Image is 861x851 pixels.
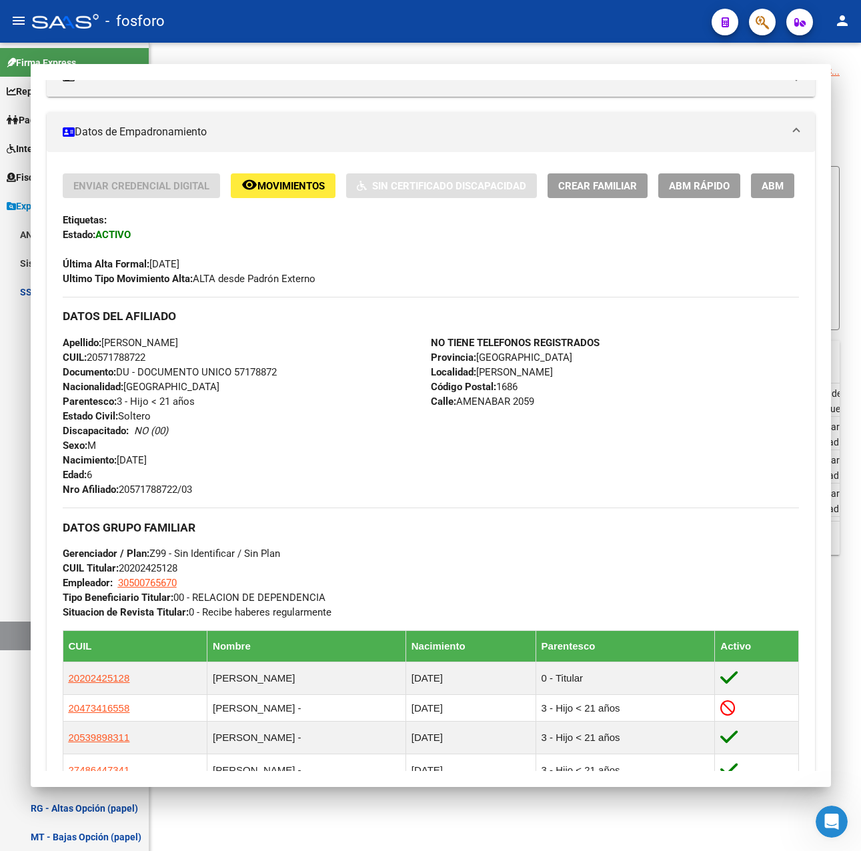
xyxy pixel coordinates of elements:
td: [PERSON_NAME] - [207,754,406,787]
td: 3 - Hijo < 21 años [536,722,715,754]
strong: CUIL Titular: [63,562,119,574]
span: 6 [63,469,92,481]
span: Padrón [7,113,49,127]
span: AMENABAR 2059 [431,395,534,407]
button: ABM Rápido [658,173,740,198]
td: 0 - Titular [536,662,715,695]
span: [DATE] [63,454,147,466]
span: 20571788722/03 [63,484,192,496]
strong: Parentesco: [63,395,117,407]
span: 1686 [431,381,518,393]
span: ABM [762,180,784,192]
td: [DATE] [405,695,536,722]
td: 3 - Hijo < 21 años [536,754,715,787]
th: Nacimiento [405,631,536,662]
span: 3 - Hijo < 21 años [63,395,195,407]
td: [DATE] [405,722,536,754]
strong: Estado: [63,229,95,241]
strong: Discapacitado: [63,425,129,437]
th: CUIL [63,631,207,662]
strong: Nacionalidad: [63,381,123,393]
strong: Estado Civil: [63,410,118,422]
td: [DATE] [405,662,536,695]
th: Activo [715,631,798,662]
span: 20202425128 [69,672,130,684]
span: Firma Express [7,55,76,70]
strong: Calle: [431,395,456,407]
span: [PERSON_NAME] [431,366,553,378]
td: [PERSON_NAME] - [207,695,406,722]
strong: Documento: [63,366,116,378]
mat-expansion-panel-header: Datos de Empadronamiento [47,112,815,152]
span: [PERSON_NAME] [63,337,178,349]
i: NO (00) [134,425,168,437]
span: [GEOGRAPHIC_DATA] [63,381,219,393]
span: 20539898311 [69,732,130,743]
strong: Tipo Beneficiario Titular: [63,592,173,604]
span: DU - DOCUMENTO UNICO 57178872 [63,366,277,378]
span: [DATE] [63,258,179,270]
strong: Situacion de Revista Titular: [63,606,189,618]
mat-icon: menu [11,13,27,29]
h3: DATOS DEL AFILIADO [63,309,799,323]
h3: DATOS GRUPO FAMILIAR [63,520,799,535]
button: Movimientos [231,173,335,198]
strong: Etiquetas: [63,214,107,226]
span: 30500765670 [118,577,177,589]
span: Soltero [63,410,151,422]
button: ABM [751,173,794,198]
strong: Gerenciador / Plan: [63,548,149,560]
span: Fiscalización RG [7,170,87,185]
strong: Código Postal: [431,381,496,393]
strong: Empleador: [63,577,113,589]
strong: Nacimiento: [63,454,117,466]
button: Crear Familiar [548,173,648,198]
span: 20202425128 [63,562,177,574]
span: Z99 - Sin Identificar / Sin Plan [63,548,280,560]
strong: Sexo: [63,440,87,452]
mat-icon: person [834,13,850,29]
strong: Apellido: [63,337,101,349]
span: 20473416558 [69,702,130,714]
strong: Ultimo Tipo Movimiento Alta: [63,273,193,285]
strong: NO TIENE TELEFONOS REGISTRADOS [431,337,600,349]
td: 3 - Hijo < 21 años [536,695,715,722]
span: Explorador de Archivos [7,199,113,213]
span: ALTA desde Padrón Externo [63,273,315,285]
button: Sin Certificado Discapacidad [346,173,537,198]
span: M [63,440,96,452]
span: - fosforo [105,7,165,36]
span: 00 - RELACION DE DEPENDENCIA [63,592,325,604]
span: 27486447341 [69,764,130,776]
td: [PERSON_NAME] - [207,722,406,754]
span: [GEOGRAPHIC_DATA] [431,351,572,363]
span: 0 - Recibe haberes regularmente [63,606,331,618]
th: Nombre [207,631,406,662]
span: Reportes [7,84,55,99]
span: Sin Certificado Discapacidad [372,180,526,192]
mat-panel-title: Datos de Empadronamiento [63,124,783,140]
strong: Provincia: [431,351,476,363]
span: ABM Rápido [669,180,730,192]
button: Enviar Credencial Digital [63,173,220,198]
iframe: Intercom live chat [816,806,848,838]
td: [DATE] [405,754,536,787]
strong: Nro Afiliado: [63,484,119,496]
span: Enviar Credencial Digital [73,180,209,192]
strong: Localidad: [431,366,476,378]
strong: ACTIVO [95,229,131,241]
mat-icon: remove_red_eye [241,177,257,193]
span: Crear Familiar [558,180,637,192]
strong: Última Alta Formal: [63,258,149,270]
th: Parentesco [536,631,715,662]
span: 20571788722 [63,351,145,363]
strong: CUIL: [63,351,87,363]
strong: Edad: [63,469,87,481]
td: [PERSON_NAME] [207,662,406,695]
span: Integración (discapacidad) [7,141,130,156]
span: Movimientos [257,180,325,192]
